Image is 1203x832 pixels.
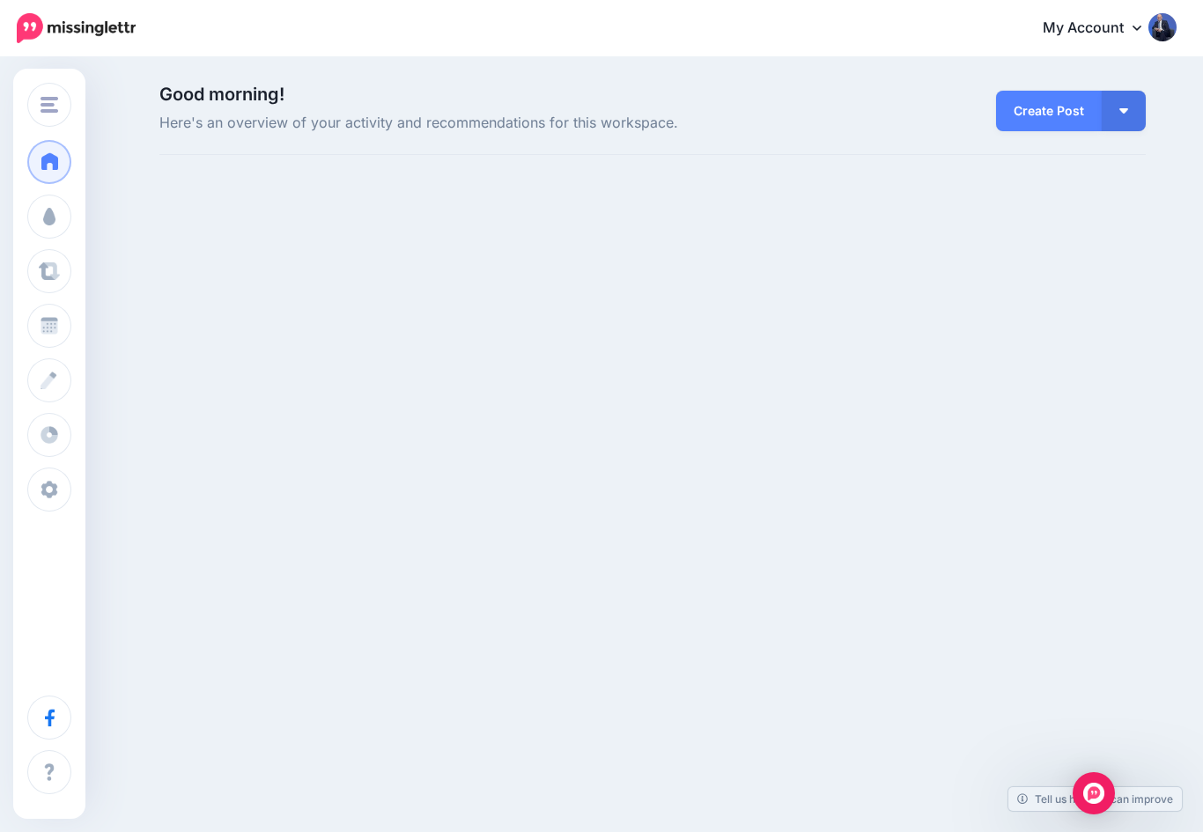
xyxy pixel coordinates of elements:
img: Missinglettr [17,13,136,43]
a: My Account [1025,7,1177,50]
a: Tell us how we can improve [1008,787,1182,811]
img: arrow-down-white.png [1119,108,1128,114]
span: Here's an overview of your activity and recommendations for this workspace. [159,112,808,135]
img: menu.png [41,97,58,113]
div: Open Intercom Messenger [1073,772,1115,814]
a: Create Post [996,91,1102,131]
span: Good morning! [159,84,284,105]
